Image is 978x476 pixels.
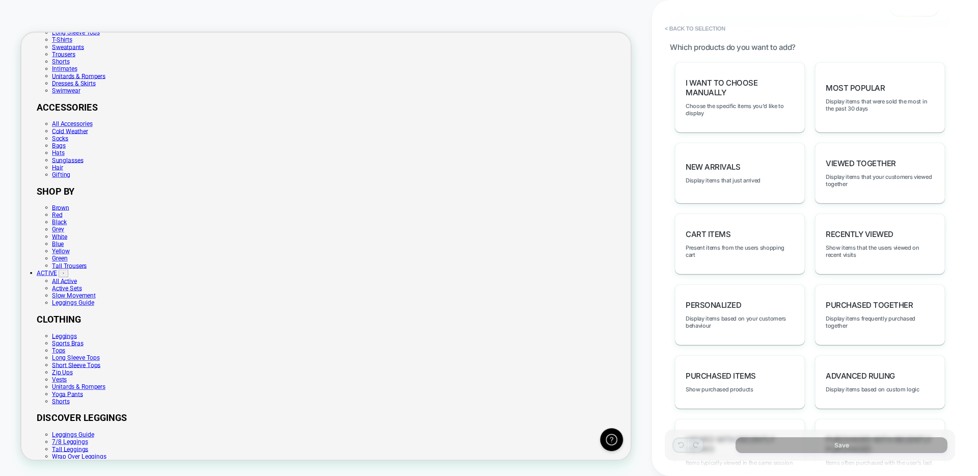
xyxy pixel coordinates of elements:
a: Bags [41,146,59,156]
h2: CLOTHING [20,376,812,390]
a: Slow Movement [41,346,99,356]
a: Green [41,297,62,306]
span: Purchased Together [826,300,913,310]
span: Display items that were sold the most in the past 30 days [826,98,934,112]
a: Active Sets [41,336,80,346]
a: Dresses & Skirts [41,63,99,73]
a: ACTIVE [20,316,47,326]
span: Show items that the users viewed on recent visits [826,244,934,258]
a: Sunglasses [41,166,83,175]
span: Which products do you want to add? [670,42,796,52]
a: Red [41,239,55,248]
a: Leggings Guide [41,356,97,365]
span: Advanced Ruling [826,371,895,381]
span: I want to choose manually [686,78,794,97]
a: Blue [41,277,57,287]
a: Sweatpants [41,15,84,24]
span: Display items based on custom logic [826,386,919,393]
h2: SHOP BY [20,205,812,219]
a: Socks [41,137,63,146]
span: Cart Items [686,229,730,239]
span: Choose the specific items you'd like to display [686,102,794,117]
a: Cold Weather [41,127,89,137]
a: Brown [41,229,64,239]
a: Vests [41,458,61,468]
a: Tops [41,419,59,429]
span: Show purchased products [686,386,753,393]
a: Black [41,248,61,258]
a: Trousers [41,24,72,34]
a: White [41,268,61,277]
a: Shorts [41,34,64,44]
a: Zip Ups [41,448,68,458]
a: Sports Bras [41,410,83,419]
span: Purchased Items [686,371,756,381]
span: Viewed Together [826,158,896,168]
a: Intimates [41,44,74,54]
a: Yellow [41,287,64,297]
h2: ACCESSORIES [20,93,812,107]
span: Most Popular [826,83,885,93]
span: Present items from the users shopping cart [686,244,794,258]
a: All Accessories [41,117,95,127]
a: Unitards & Rompers [41,54,112,63]
a: Swimwear [41,73,78,83]
span: Display items frequently purchased together [826,315,934,329]
a: Grey [41,258,57,268]
a: Long Sleeve Tops [41,429,104,439]
span: Display items that your customers viewed together [826,173,934,188]
span: personalized [686,300,741,310]
a: Gifting [41,185,65,195]
span: Display items that just arrived [686,177,760,184]
span: Recently Viewed [826,229,893,239]
button: Save [736,437,947,453]
button: < Back to selection [660,20,730,37]
a: Short Sleeve Tops [41,439,105,448]
a: Leggings [41,400,74,410]
a: Hair [41,175,56,185]
a: Tall Trousers [41,306,87,316]
span: Display items based on your customers behaviour [686,315,794,329]
a: T-Shirts [41,5,68,15]
a: Hats [41,156,58,166]
span: New Arrivals [686,162,740,172]
a: All Active [41,327,74,336]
